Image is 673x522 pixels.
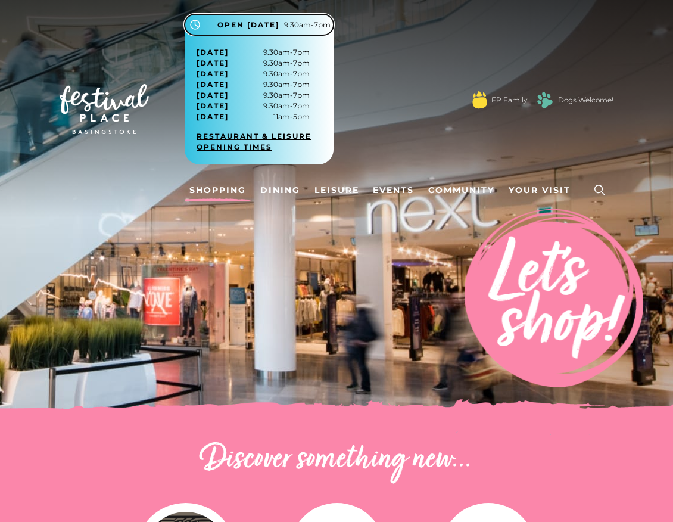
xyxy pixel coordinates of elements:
span: [DATE] [197,90,229,101]
a: Dining [256,179,305,201]
a: Events [368,179,419,201]
a: Community [423,179,499,201]
a: Your Visit [504,179,581,201]
button: Open [DATE] 9.30am-7pm [185,14,334,35]
a: Restaurant & Leisure opening times [197,131,331,153]
span: 9.30am-7pm [284,20,331,30]
span: Open [DATE] [217,20,279,30]
span: 11am-5pm [197,111,310,122]
span: [DATE] [197,69,229,79]
span: [DATE] [197,101,229,111]
a: Leisure [310,179,364,201]
span: [DATE] [197,47,229,58]
a: Shopping [185,179,251,201]
span: 9.30am-7pm [197,47,310,58]
img: Festival Place Logo [60,84,149,134]
a: Dogs Welcome! [558,95,613,105]
span: [DATE] [197,58,229,69]
span: [DATE] [197,111,229,122]
span: Your Visit [509,184,571,197]
a: FP Family [491,95,527,105]
h2: Discover something new... [60,441,613,479]
span: 9.30am-7pm [197,90,310,101]
span: 9.30am-7pm [197,79,310,90]
span: [DATE] [197,79,229,90]
span: 9.30am-7pm [197,58,310,69]
span: 9.30am-7pm [197,101,310,111]
span: 9.30am-7pm [197,69,310,79]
